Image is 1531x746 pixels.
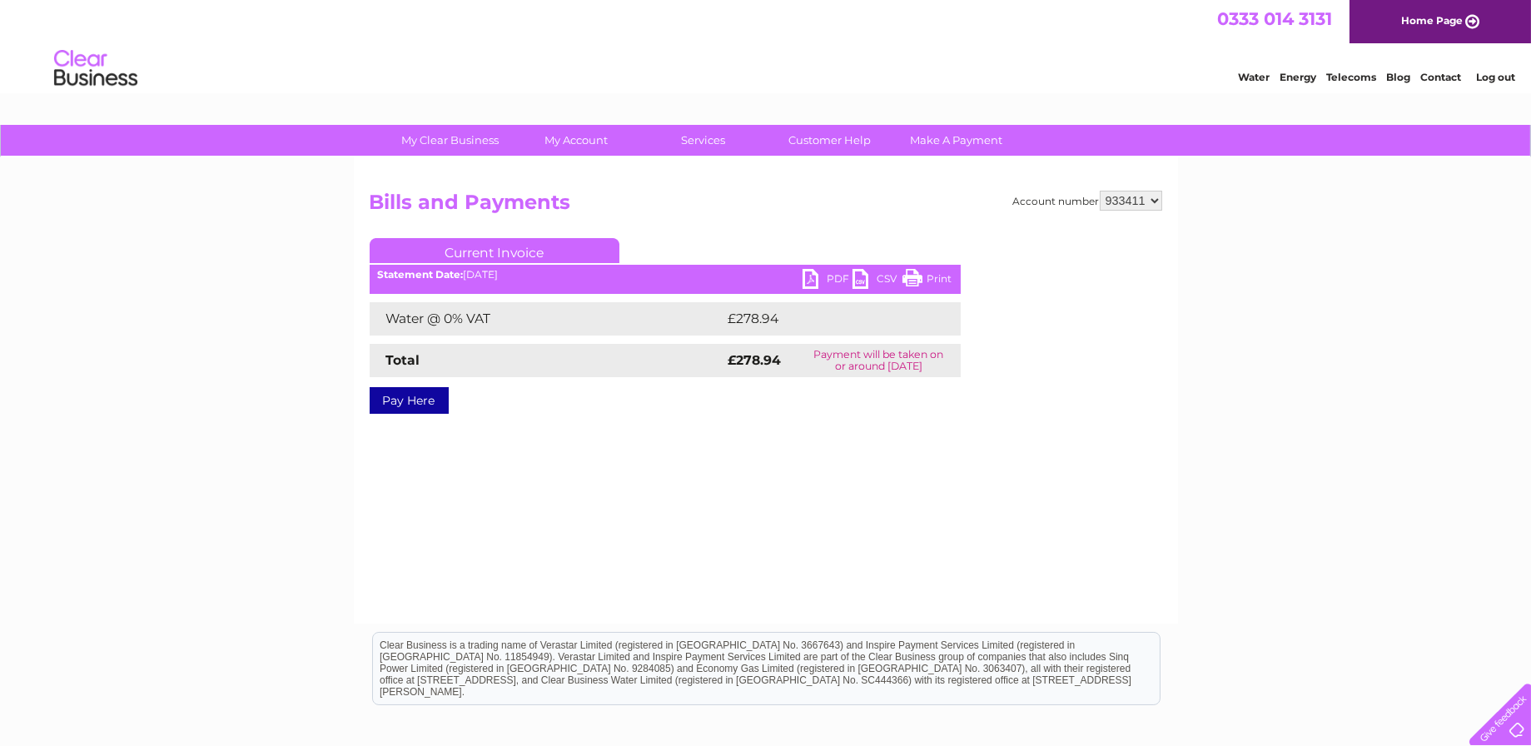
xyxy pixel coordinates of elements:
[370,387,449,414] a: Pay Here
[728,352,782,368] strong: £278.94
[370,302,724,336] td: Water @ 0% VAT
[378,268,464,281] b: Statement Date:
[53,43,138,94] img: logo.png
[381,125,519,156] a: My Clear Business
[1280,71,1316,83] a: Energy
[370,269,961,281] div: [DATE]
[724,302,932,336] td: £278.94
[370,191,1162,222] h2: Bills and Payments
[1420,71,1461,83] a: Contact
[852,269,902,293] a: CSV
[761,125,898,156] a: Customer Help
[1238,71,1270,83] a: Water
[902,269,952,293] a: Print
[1217,8,1332,29] a: 0333 014 3131
[797,344,960,377] td: Payment will be taken on or around [DATE]
[1476,71,1515,83] a: Log out
[386,352,420,368] strong: Total
[1326,71,1376,83] a: Telecoms
[373,9,1160,81] div: Clear Business is a trading name of Verastar Limited (registered in [GEOGRAPHIC_DATA] No. 3667643...
[803,269,852,293] a: PDF
[634,125,772,156] a: Services
[1013,191,1162,211] div: Account number
[1386,71,1410,83] a: Blog
[508,125,645,156] a: My Account
[370,238,619,263] a: Current Invoice
[887,125,1025,156] a: Make A Payment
